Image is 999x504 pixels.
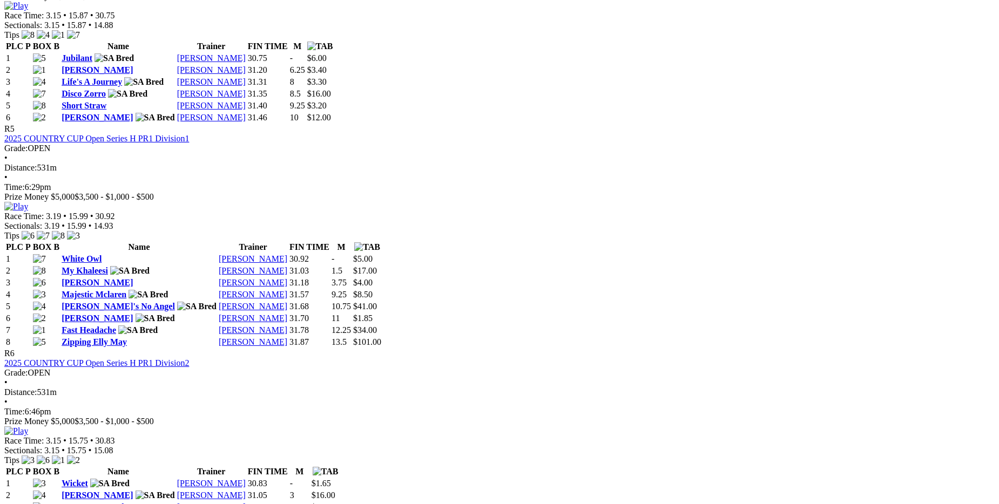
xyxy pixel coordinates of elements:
a: Short Straw [62,101,106,110]
a: White Owl [62,254,102,263]
span: Race Time: [4,212,44,221]
span: • [63,436,66,445]
span: $3.40 [307,65,327,74]
a: [PERSON_NAME] [62,65,133,74]
span: 3.19 [46,212,61,221]
img: 6 [33,278,46,288]
span: PLC [6,467,23,476]
td: 5 [5,100,31,111]
a: Majestic Mclaren [62,290,126,299]
img: TAB [307,42,333,51]
text: 9.25 [332,290,347,299]
span: Grade: [4,368,28,377]
span: • [63,11,66,20]
td: 31.70 [289,313,330,324]
td: 31.20 [247,65,288,76]
a: [PERSON_NAME] [219,314,287,323]
th: Name [61,466,175,477]
span: Sectionals: [4,221,42,230]
th: Name [61,242,217,253]
th: FIN TIME [247,466,288,477]
img: SA Bred [108,89,147,99]
a: [PERSON_NAME] [62,278,133,287]
img: 4 [33,491,46,500]
span: PLC [6,42,23,51]
span: Grade: [4,144,28,153]
td: 5 [5,301,31,312]
img: 4 [37,30,50,40]
td: 1 [5,478,31,489]
span: Distance: [4,387,37,397]
td: 31.46 [247,112,288,123]
div: 531m [4,387,995,397]
td: 2 [5,65,31,76]
img: 6 [22,231,35,241]
span: • [89,21,92,30]
td: 8 [5,337,31,348]
img: 1 [52,455,65,465]
img: 5 [33,337,46,347]
span: • [89,221,92,230]
span: 30.83 [96,436,115,445]
img: SA Bred [136,314,175,323]
span: • [90,436,93,445]
span: 3.15 [46,11,61,20]
span: 14.93 [93,221,113,230]
span: $101.00 [353,337,381,346]
img: 3 [22,455,35,465]
th: M [289,41,306,52]
span: $17.00 [353,266,377,275]
td: 31.31 [247,77,288,87]
div: Prize Money $5,000 [4,192,995,202]
img: TAB [313,467,339,476]
span: $3,500 - $1,000 - $500 [75,417,154,426]
span: 15.75 [69,436,88,445]
td: 31.18 [289,277,330,288]
span: P [25,242,31,251]
span: • [4,378,8,387]
img: SA Bred [110,266,150,276]
th: M [331,242,352,253]
img: SA Bred [124,77,164,87]
text: - [332,254,334,263]
a: Wicket [62,479,88,488]
td: 3 [5,277,31,288]
td: 6 [5,112,31,123]
a: Zipping Elly May [62,337,127,346]
span: 30.75 [96,11,115,20]
img: 8 [52,231,65,241]
a: [PERSON_NAME] [177,113,246,122]
span: $12.00 [307,113,331,122]
a: [PERSON_NAME] [219,278,287,287]
td: 31.68 [289,301,330,312]
span: • [62,446,65,455]
td: 31.57 [289,289,330,300]
div: OPEN [4,144,995,153]
text: 10 [290,113,299,122]
div: 6:29pm [4,182,995,192]
span: 14.88 [93,21,113,30]
a: 2025 COUNTRY CUP Open Series H PR1 Division1 [4,134,189,143]
img: 4 [33,302,46,311]
span: BOX [33,242,52,251]
td: 4 [5,289,31,300]
img: 3 [67,231,80,241]
span: Tips [4,455,19,465]
span: Sectionals: [4,21,42,30]
span: $4.00 [353,278,373,287]
span: • [4,173,8,182]
td: 31.87 [289,337,330,348]
span: 3.15 [46,436,61,445]
span: • [90,212,93,221]
span: 3.15 [44,21,59,30]
td: 30.92 [289,254,330,264]
span: 15.75 [67,446,86,455]
span: $16.00 [307,89,331,98]
img: 7 [37,231,50,241]
th: M [289,466,310,477]
span: $16.00 [312,491,335,500]
img: Play [4,1,28,11]
text: 3.75 [332,278,347,287]
span: Tips [4,30,19,39]
a: [PERSON_NAME] [177,77,246,86]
